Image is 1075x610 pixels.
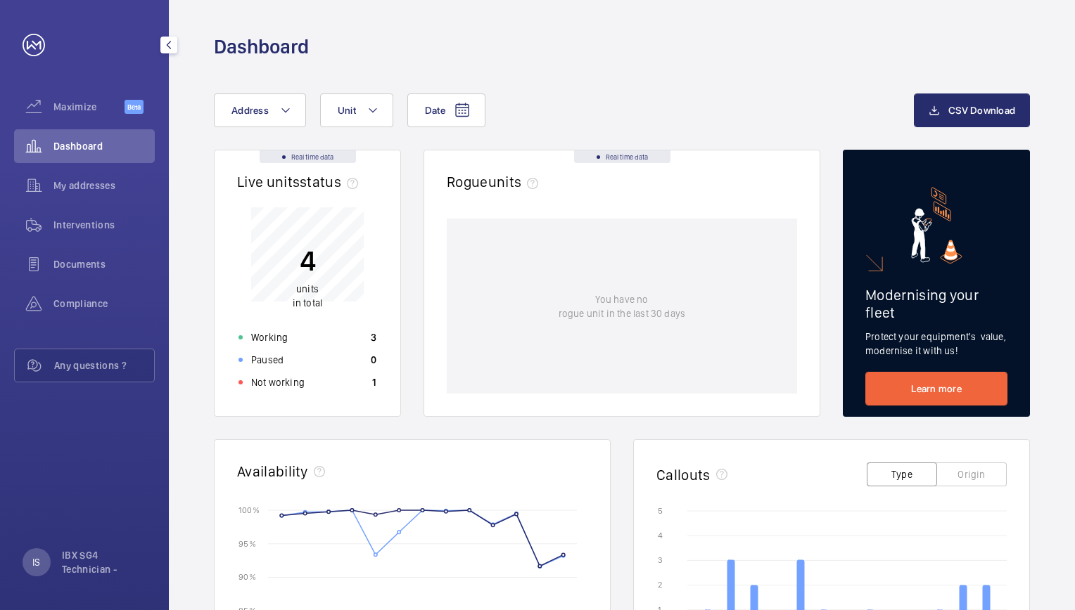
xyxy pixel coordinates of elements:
[574,150,670,163] div: Real time data
[251,375,305,389] p: Not working
[296,283,319,294] span: units
[656,466,711,484] h2: Callouts
[238,538,256,548] text: 95 %
[231,105,269,116] span: Address
[865,330,1007,358] p: Protect your equipment's value, modernise it with us!
[237,462,308,480] h2: Availability
[372,375,376,389] p: 1
[320,93,393,127] button: Unit
[559,292,685,320] p: You have no rogue unit in the last 30 days
[238,505,260,514] text: 100 %
[53,100,125,114] span: Maximize
[237,173,364,190] h2: Live units
[300,173,364,190] span: status
[425,105,445,116] span: Date
[658,555,663,565] text: 3
[936,462,1007,486] button: Origin
[62,548,146,576] p: IBX SG4 Technician -
[488,173,545,190] span: units
[407,93,485,127] button: Date
[125,100,144,114] span: Beta
[658,531,663,540] text: 4
[53,139,155,153] span: Dashboard
[911,187,962,264] img: marketing-card.svg
[338,105,356,116] span: Unit
[32,555,40,569] p: IS
[251,330,288,344] p: Working
[658,506,663,516] text: 5
[447,173,544,190] h2: Rogue
[53,218,155,232] span: Interventions
[865,372,1007,405] a: Learn more
[53,257,155,271] span: Documents
[371,330,376,344] p: 3
[214,34,309,60] h1: Dashboard
[293,282,322,310] p: in total
[251,353,284,367] p: Paused
[238,572,256,582] text: 90 %
[914,93,1030,127] button: CSV Download
[214,93,306,127] button: Address
[948,105,1015,116] span: CSV Download
[53,179,155,193] span: My addresses
[53,297,155,311] span: Compliance
[260,150,356,163] div: Real time data
[293,243,322,278] p: 4
[658,580,662,590] text: 2
[867,462,937,486] button: Type
[54,358,154,372] span: Any questions ?
[371,353,376,367] p: 0
[865,286,1007,321] h2: Modernising your fleet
